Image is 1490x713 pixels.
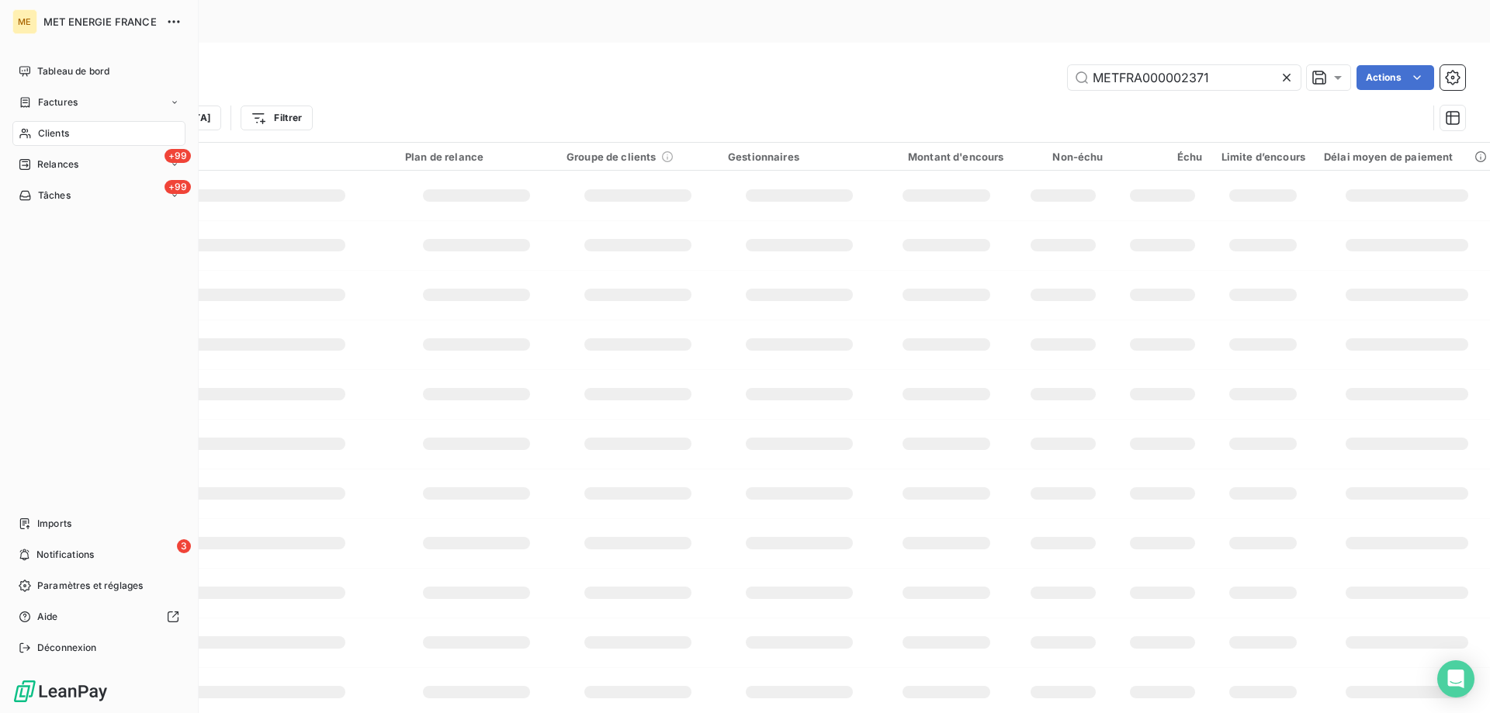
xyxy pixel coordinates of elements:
span: Factures [38,95,78,109]
span: Paramètres et réglages [37,579,143,593]
div: Échu [1122,151,1203,163]
span: Imports [37,517,71,531]
input: Rechercher [1068,65,1301,90]
span: Relances [37,157,78,171]
div: Open Intercom Messenger [1437,660,1474,697]
div: Limite d’encours [1221,151,1305,163]
span: +99 [165,149,191,163]
div: Gestionnaires [728,151,871,163]
span: 3 [177,539,191,553]
span: +99 [165,180,191,194]
div: Délai moyen de paiement [1324,151,1490,163]
span: Tableau de bord [37,64,109,78]
div: Plan de relance [405,151,548,163]
span: Déconnexion [37,641,97,655]
img: Logo LeanPay [12,679,109,704]
div: Non-échu [1023,151,1104,163]
button: Actions [1357,65,1434,90]
span: Notifications [36,548,94,562]
span: Aide [37,610,58,624]
span: Groupe de clients [567,151,657,163]
div: Montant d'encours [889,151,1004,163]
span: Clients [38,126,69,140]
span: Tâches [38,189,71,202]
button: Filtrer [241,106,312,130]
a: Aide [12,604,185,629]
